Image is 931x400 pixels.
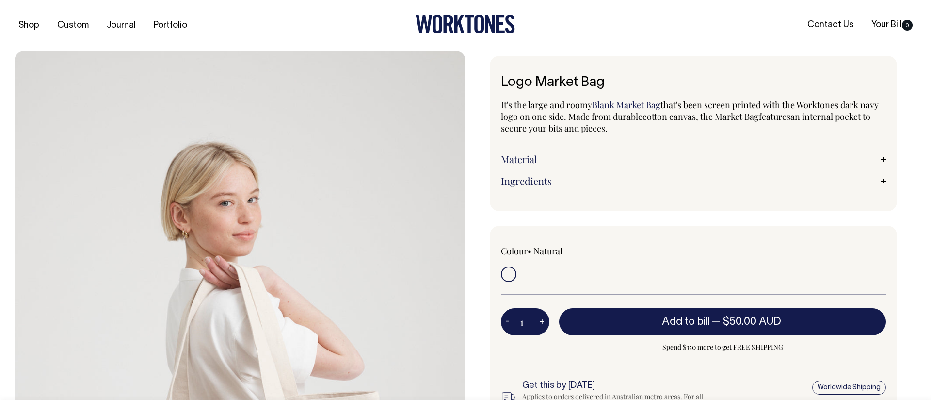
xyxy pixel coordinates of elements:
[592,99,660,111] a: Blank Market Bag
[662,317,709,327] span: Add to bill
[712,317,784,327] span: —
[15,17,43,33] a: Shop
[867,17,916,33] a: Your Bill0
[559,341,886,353] span: Spend $350 more to get FREE SHIPPING
[759,111,790,122] span: features
[534,312,549,332] button: +
[501,75,886,90] h1: Logo Market Bag
[103,17,140,33] a: Journal
[501,99,886,134] p: It's the large and roomy that's been screen printed with the Worktones dark navy logo on one side...
[902,20,913,31] span: 0
[533,245,562,257] label: Natural
[150,17,191,33] a: Portfolio
[501,312,514,332] button: -
[559,308,886,335] button: Add to bill —$50.00 AUD
[522,381,711,391] h6: Get this by [DATE]
[723,317,781,327] span: $50.00 AUD
[53,17,93,33] a: Custom
[501,175,886,187] a: Ingredients
[803,17,857,33] a: Contact Us
[528,245,531,257] span: •
[642,111,759,122] span: cotton canvas, the Market Bag
[501,111,870,134] span: an internal pocket to secure your bits and pieces.
[501,245,655,257] div: Colour
[501,153,886,165] a: Material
